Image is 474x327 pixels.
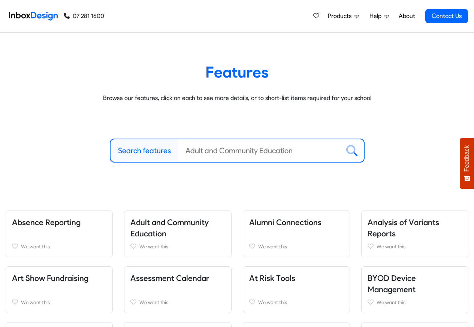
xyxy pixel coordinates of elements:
[139,243,168,249] span: We want this
[130,218,209,238] a: Adult and Community Education
[130,242,225,251] a: We want this
[249,242,344,251] a: We want this
[12,242,106,251] a: We want this
[64,12,104,21] a: 07 281 1600
[460,138,474,189] button: Feedback - Show survey
[396,9,417,24] a: About
[377,243,405,249] span: We want this
[425,9,468,23] a: Contact Us
[237,211,356,257] div: Alumni Connections
[139,299,168,305] span: We want this
[12,218,81,227] a: Absence Reporting
[249,298,344,307] a: We want this
[21,299,50,305] span: We want this
[21,243,50,249] span: We want this
[464,145,470,172] span: Feedback
[325,9,362,24] a: Products
[130,273,209,283] a: Assessment Calendar
[249,273,295,283] a: At Risk Tools
[328,12,354,21] span: Products
[368,273,416,294] a: BYOD Device Management
[237,266,356,313] div: At Risk Tools
[11,94,463,103] p: Browse our features, click on each to see more details, or to short-list items required for your ...
[356,266,474,313] div: BYOD Device Management
[369,12,384,21] span: Help
[12,273,88,283] a: Art Show Fundraising
[377,299,405,305] span: We want this
[258,243,287,249] span: We want this
[356,211,474,257] div: Analysis of Variants Reports
[368,298,462,307] a: We want this
[118,211,237,257] div: Adult and Community Education
[11,63,463,82] heading: Features
[258,299,287,305] span: We want this
[130,298,225,307] a: We want this
[118,266,237,313] div: Assessment Calendar
[368,242,462,251] a: We want this
[249,218,321,227] a: Alumni Connections
[118,145,171,156] label: Search features
[178,139,340,162] input: Adult and Community Education
[12,298,106,307] a: We want this
[366,9,392,24] a: Help
[368,218,439,238] a: Analysis of Variants Reports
